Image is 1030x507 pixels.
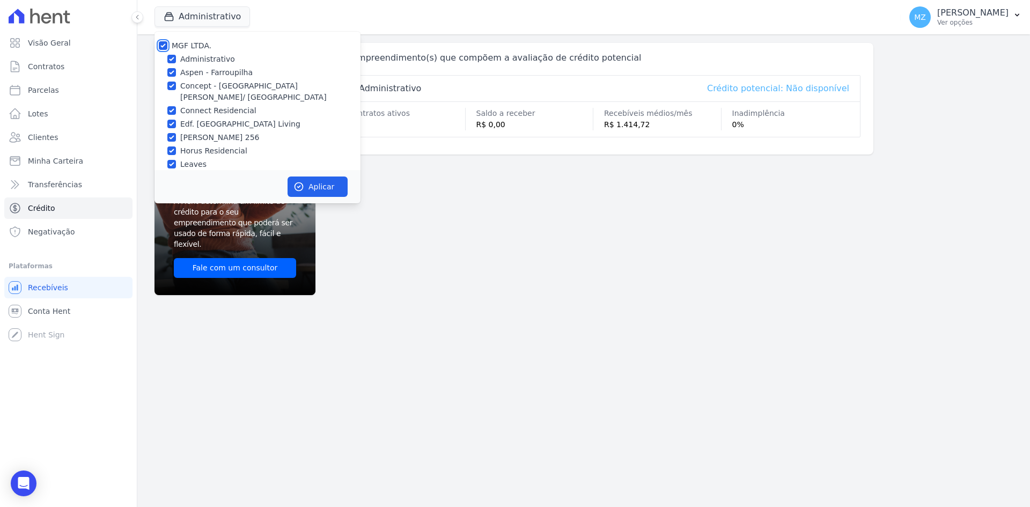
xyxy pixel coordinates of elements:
span: Clientes [28,132,58,143]
button: Administrativo [154,6,250,27]
span: Contratos [28,61,64,72]
div: 0 [348,119,465,130]
a: Crédito [4,197,133,219]
label: Horus Residencial [180,145,247,157]
button: Aplicar [288,177,348,197]
span: Parcelas [28,85,59,95]
a: Visão Geral [4,32,133,54]
label: Aspen - Farroupilha [180,67,253,78]
div: Open Intercom Messenger [11,471,36,496]
button: MZ [PERSON_NAME] Ver opções [901,2,1030,32]
label: Concept - [GEOGRAPHIC_DATA][PERSON_NAME]/ [GEOGRAPHIC_DATA] [180,80,360,103]
div: Inadimplência [732,108,850,119]
a: Contratos [4,56,133,77]
div: 0% [732,119,850,130]
div: Saldo a receber [476,108,593,119]
a: Transferências [4,174,133,195]
p: Ver opções [937,18,1009,27]
a: Lotes [4,103,133,124]
span: A Hent determina um limite de crédito para o seu empreendimento que poderá ser usado de forma ráp... [174,196,294,249]
a: Clientes [4,127,133,148]
a: Parcelas [4,79,133,101]
span: Transferências [28,179,82,190]
a: Fale com um consultor [174,258,296,278]
label: Connect Residencial [180,105,256,116]
div: Administrativo [359,82,421,95]
label: Leaves [180,159,207,170]
span: Minha Carteira [28,156,83,166]
a: Minha Carteira [4,150,133,172]
label: Edf. [GEOGRAPHIC_DATA] Living [180,119,300,130]
span: Lotes [28,108,48,119]
label: Administrativo [180,54,235,65]
div: Plataformas [9,260,128,273]
label: [PERSON_NAME] 256 [180,132,259,143]
a: Negativação [4,221,133,243]
a: Conta Hent [4,300,133,322]
div: Contratos ativos [348,108,465,119]
a: Recebíveis [4,277,133,298]
label: MGF LTDA. [172,41,211,50]
div: Crédito potencial: Não disponível [707,82,849,95]
span: MZ [914,13,926,21]
span: Conta Hent [28,306,70,317]
div: Recebíveis médios/mês [604,108,721,119]
span: Visão Geral [28,38,71,48]
div: R$ 1.414,72 [604,119,721,130]
span: Negativação [28,226,75,237]
p: [PERSON_NAME] [937,8,1009,18]
span: Crédito [28,203,55,214]
div: R$ 0,00 [476,119,593,130]
div: Empreendimento(s) que compõem a avaliação de crédito potencial [352,52,641,64]
span: Recebíveis [28,282,68,293]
